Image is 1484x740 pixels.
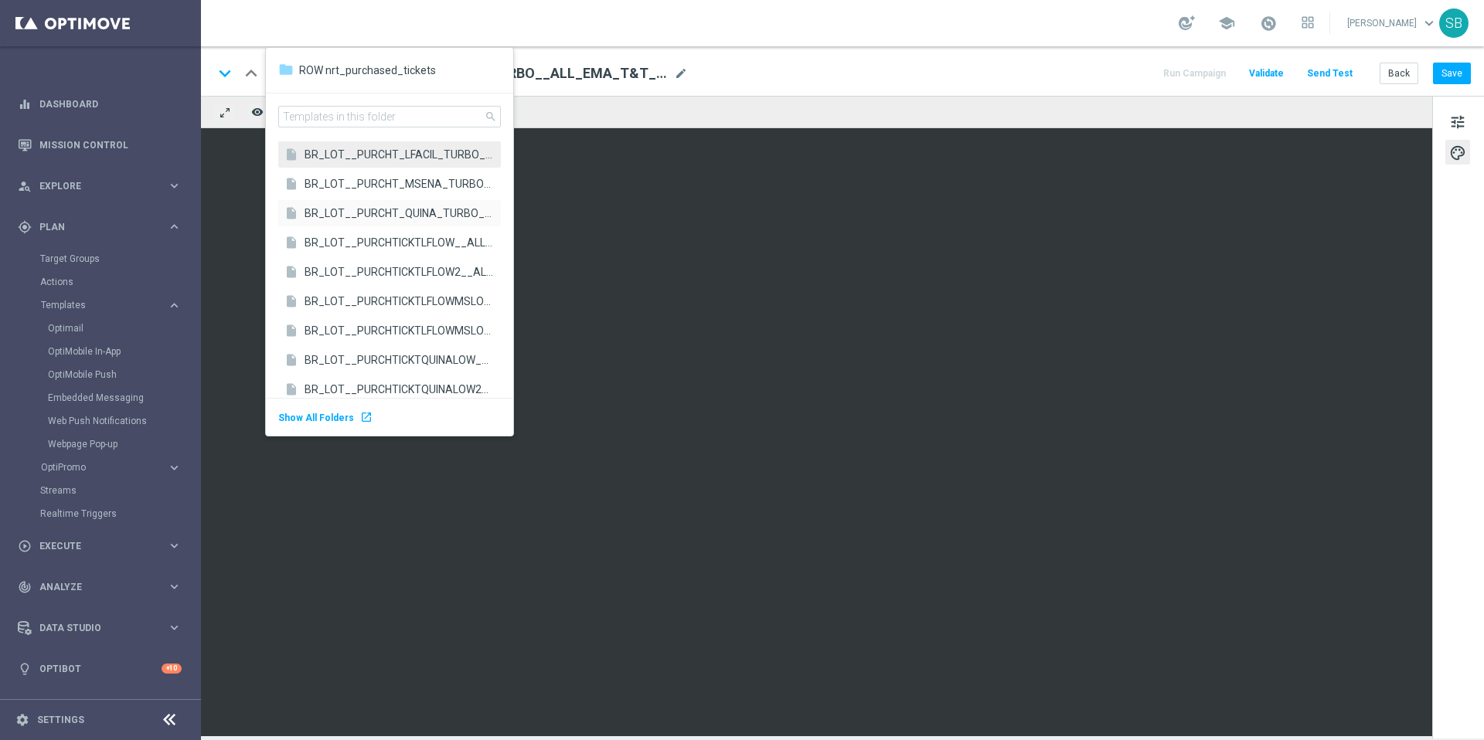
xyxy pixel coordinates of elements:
[167,219,182,234] i: keyboard_arrow_right
[18,83,182,124] div: Dashboard
[41,300,151,310] span: Templates
[305,294,493,308] span: BR_LOT__PURCHTICKTLFLOWMSLOW__ALL_EMA_T&T_LT
[1445,140,1470,165] button: palette
[40,294,199,456] div: Templates
[1247,63,1286,84] button: Validate
[18,662,32,676] i: lightbulb
[40,276,161,288] a: Actions
[17,180,182,192] button: person_search Explore keyboard_arrow_right
[48,345,161,358] a: OptiMobile In-App
[18,621,167,635] div: Data Studio
[18,539,167,553] div: Execute
[18,220,167,234] div: Plan
[48,322,161,334] a: Optimail
[15,713,29,727] i: settings
[1249,68,1284,79] span: Validate
[40,479,199,502] div: Streams
[305,205,493,220] span: BR_LOT__PURCHT_QUINA_TURBO__ALL_EMA_T&T_LT(1)
[17,622,182,634] button: Data Studio keyboard_arrow_right
[40,299,182,311] div: Templates keyboard_arrow_right
[40,461,182,474] button: OptiPromo keyboard_arrow_right
[278,259,501,285] a: insert_drive_file BR_LOT__PURCHTICKTLFLOW2__ALL_EMA_T&T_LT
[247,102,309,122] button: remove_red_eye Preview
[39,182,167,191] span: Explore
[39,83,182,124] a: Dashboard
[17,540,182,552] button: play_circle_outline Execute keyboard_arrow_right
[18,179,167,193] div: Explore
[17,98,182,110] button: equalizer Dashboard
[17,221,182,233] button: gps_fixed Plan keyboard_arrow_right
[48,317,199,340] div: Optimail
[1346,12,1439,35] a: [PERSON_NAME]keyboard_arrow_down
[17,663,182,675] div: lightbulb Optibot +10
[251,106,264,118] i: remove_red_eye
[1439,8,1469,38] div: SB
[162,664,182,674] div: +10
[167,620,182,635] i: keyboard_arrow_right
[278,200,501,226] a: insert_drive_file BR_LOT__PURCHT_QUINA_TURBO__ALL_EMA_T&T_LT(1)
[278,60,294,79] div: folder
[284,324,298,338] div: insert_drive_file
[18,580,167,594] div: Analyze
[17,581,182,593] button: track_changes Analyze keyboard_arrow_right
[18,179,32,193] i: person_search
[167,460,182,475] i: keyboard_arrow_right
[48,409,199,433] div: Web Push Notifications
[39,222,167,232] span: Plan
[278,376,501,402] a: insert_drive_file BR_LOT__PURCHTICKTQUINALOW2__ALL_EMA_T&T_LT
[284,382,298,396] div: insert_drive_file
[48,438,161,450] a: Webpage Pop-up
[1449,143,1466,163] span: palette
[1433,63,1471,84] button: Save
[1305,63,1355,84] button: Send Test
[48,363,199,386] div: OptiMobile Push
[305,176,493,191] span: BR_LOT__PURCHT_MSENA_TURBO__ALL_EMA_T&T_LT
[284,177,298,191] div: insert_drive_file
[37,715,84,725] a: Settings
[278,171,501,197] a: insert_drive_file BR_LOT__PURCHT_MSENA_TURBO__ALL_EMA_T&T_LT
[48,340,199,363] div: OptiMobile In-App
[360,411,373,423] div: launch
[278,412,354,423] span: Show All Folders
[1445,109,1470,134] button: tune
[48,415,161,427] a: Web Push Notifications
[18,220,32,234] i: gps_fixed
[278,317,501,344] a: insert_drive_file BR_LOT__PURCHTICKTLFLOWMSLOW2__ALL_EMA_T&T_LT
[1380,63,1418,84] button: Back
[40,484,161,497] a: Streams
[40,456,199,479] div: OptiPromo
[40,507,161,520] a: Realtime Triggers
[40,247,199,270] div: Target Groups
[299,63,436,77] span: ROW nrt_purchased_tickets
[305,323,493,338] span: BR_LOT__PURCHTICKTLFLOWMSLOW2__ALL_EMA_T&T_LT
[39,541,167,551] span: Execute
[39,623,167,633] span: Data Studio
[39,124,182,165] a: Mission Control
[48,386,199,409] div: Embedded Messaging
[278,347,501,373] a: insert_drive_file BR_LOT__PURCHTICKTQUINALOW__ALL_EMA_T&T_LT
[305,264,493,279] span: BR_LOT__PURCHTICKTLFLOW2__ALL_EMA_T&T_LT
[18,124,182,165] div: Mission Control
[40,253,161,265] a: Target Groups
[1218,15,1235,32] span: school
[41,300,167,310] div: Templates
[305,235,493,249] span: BR_LOT__PURCHTICKTLFLOW__ALL_EMA_T&T_LT
[17,139,182,151] button: Mission Control
[167,538,182,553] i: keyboard_arrow_right
[284,265,298,279] div: insert_drive_file
[167,298,182,313] i: keyboard_arrow_right
[48,392,161,404] a: Embedded Messaging
[305,382,493,396] span: BR_LOT__PURCHTICKTQUINALOW2__ALL_EMA_T&T_LT
[1449,112,1466,132] span: tune
[40,502,199,525] div: Realtime Triggers
[1421,15,1438,32] span: keyboard_arrow_down
[284,206,298,220] div: insert_drive_file
[18,648,182,689] div: Optibot
[284,294,298,308] div: insert_drive_file
[167,178,182,193] i: keyboard_arrow_right
[41,463,167,472] div: OptiPromo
